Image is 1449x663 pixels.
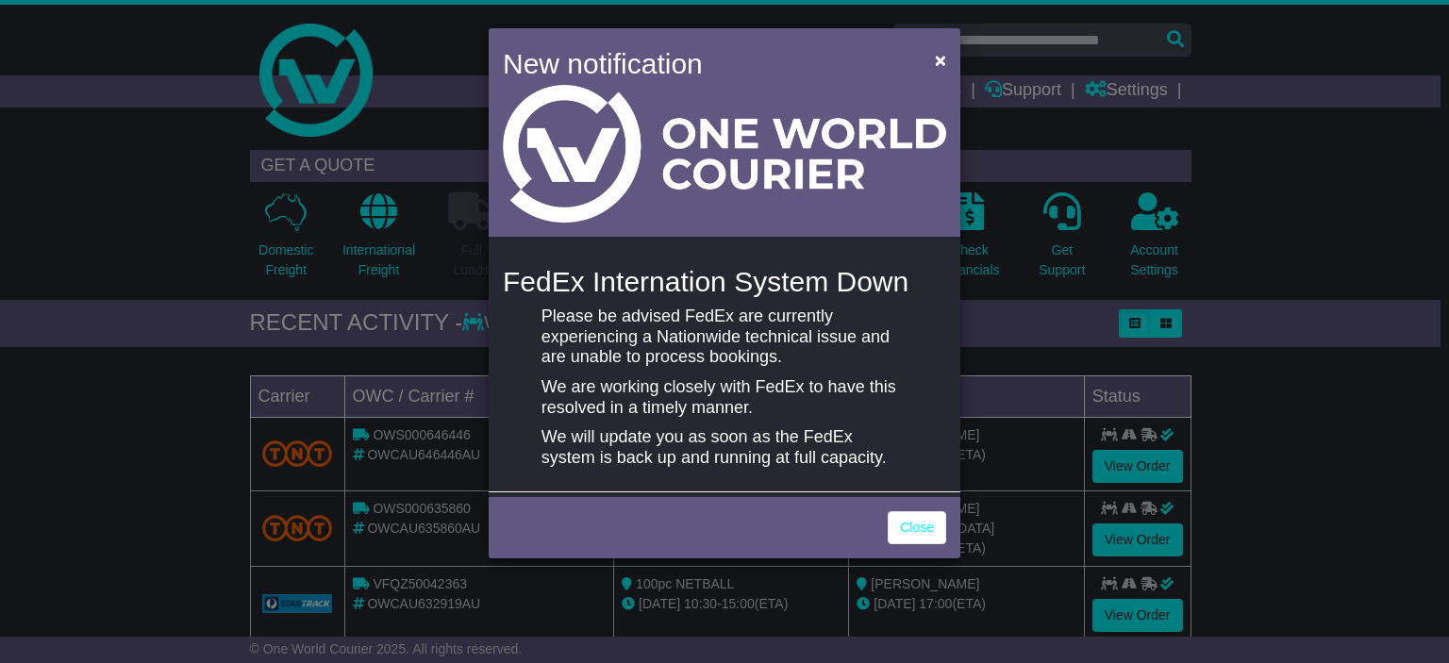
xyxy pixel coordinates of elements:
[503,85,946,223] img: Light
[541,307,908,368] p: Please be advised FedEx are currently experiencing a Nationwide technical issue and are unable to...
[541,427,908,468] p: We will update you as soon as the FedEx system is back up and running at full capacity.
[541,377,908,418] p: We are working closely with FedEx to have this resolved in a timely manner.
[925,41,956,79] button: Close
[935,49,946,71] span: ×
[888,511,946,544] a: Close
[503,266,946,297] h4: FedEx Internation System Down
[503,42,908,85] h4: New notification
